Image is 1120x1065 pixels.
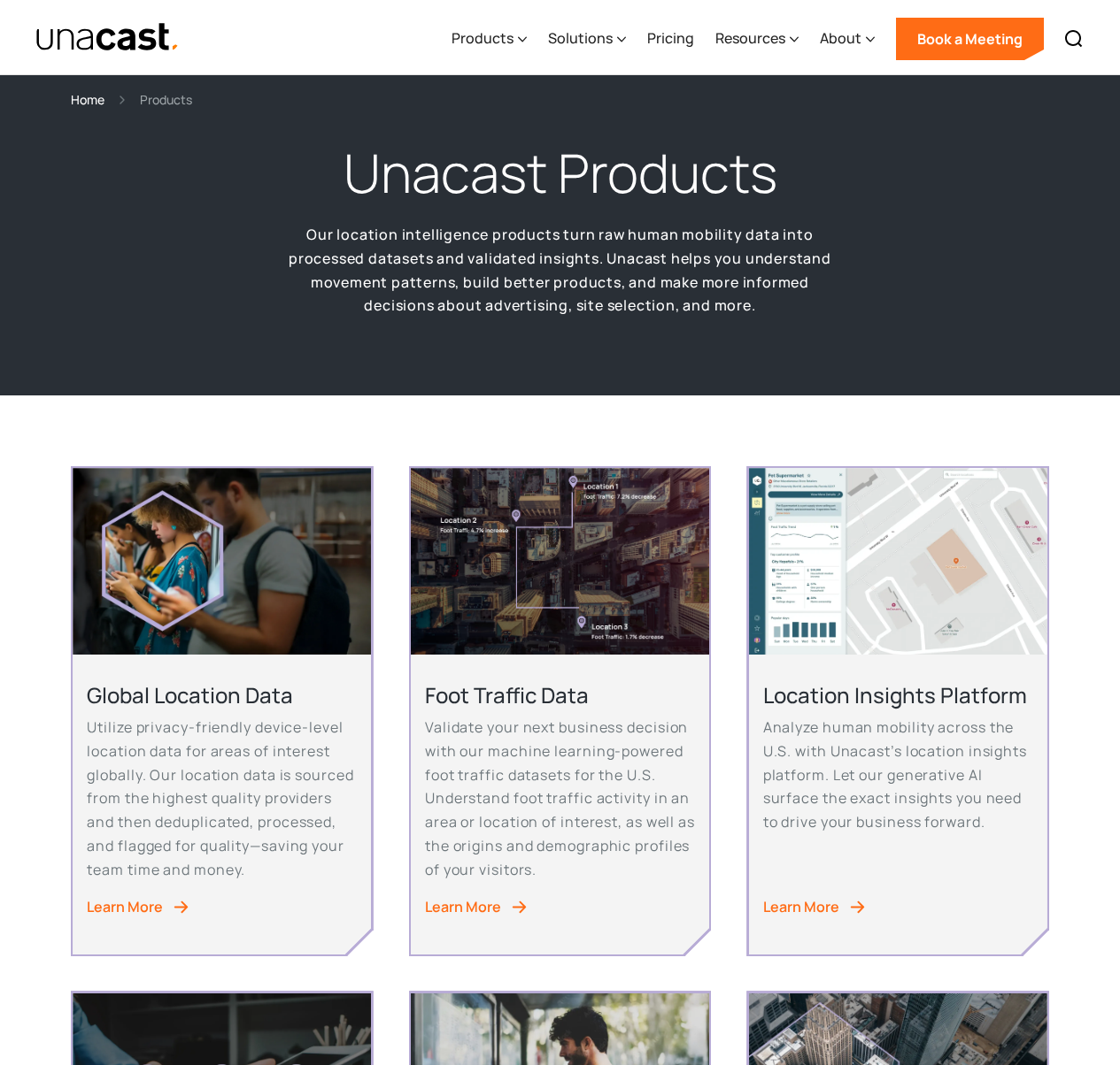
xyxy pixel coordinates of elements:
[344,138,777,209] h1: Unacast Products
[715,27,785,49] div: Resources
[452,27,514,49] div: Products
[411,468,709,655] img: An aerial view of a city block with foot traffic data and location data information
[548,27,613,49] div: Solutions
[87,716,357,881] p: Utilize privacy-friendly device-level location data for areas of interest globally. Our location ...
[548,3,626,75] div: Solutions
[35,22,180,53] img: Unacast text logo
[820,27,861,49] div: About
[1063,28,1085,50] img: Search icon
[87,895,357,919] a: Learn More
[425,681,695,709] h2: Foot Traffic Data
[763,895,1033,919] a: Learn More
[647,3,694,75] a: Pricing
[425,895,695,919] a: Learn More
[425,895,501,919] div: Learn More
[452,3,527,75] div: Products
[763,716,1033,834] p: Analyze human mobility across the U.S. with Unacast’s location insights platform. Let our generat...
[896,18,1044,60] a: Book a Meeting
[140,89,192,110] div: Products
[763,681,1033,709] h2: Location Insights Platform
[820,3,875,75] div: About
[715,3,799,75] div: Resources
[87,681,357,709] h2: Global Location Data
[425,716,695,881] p: Validate your next business decision with our machine learning-powered foot traffic datasets for ...
[71,89,104,110] a: Home
[763,895,839,919] div: Learn More
[286,223,835,318] p: Our location intelligence products turn raw human mobility data into processed datasets and valid...
[87,895,163,919] div: Learn More
[35,22,180,53] a: home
